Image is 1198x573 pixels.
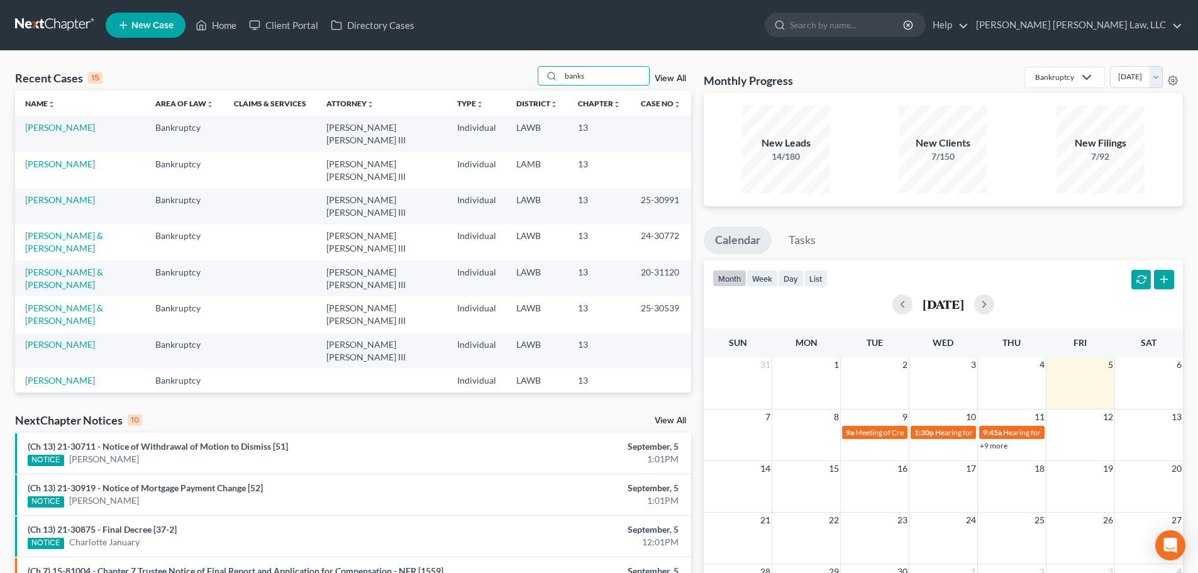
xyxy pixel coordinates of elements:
td: 13 [568,188,631,224]
a: [PERSON_NAME] [69,494,139,507]
td: LAWB [506,188,568,224]
div: 7/150 [899,150,987,163]
a: Home [189,14,243,36]
span: 26 [1102,513,1114,528]
td: [PERSON_NAME] [PERSON_NAME] III [316,188,447,224]
td: Individual [447,225,506,260]
td: Bankruptcy [145,296,224,332]
th: Claims & Services [224,91,316,116]
a: (Ch 13) 21-30711 - Notice of Withdrawal of Motion to Dismiss [51] [28,441,288,452]
a: [PERSON_NAME] [PERSON_NAME] Law, LLC [970,14,1182,36]
td: LAMB [506,152,568,188]
td: 13 [568,225,631,260]
span: Sat [1141,337,1156,348]
span: 12 [1102,409,1114,425]
a: [PERSON_NAME] [69,453,139,465]
td: LAWB [506,333,568,369]
div: 1:01PM [470,453,679,465]
div: Recent Cases [15,70,103,86]
span: 31 [759,357,772,372]
span: 21 [759,513,772,528]
div: 7/92 [1057,150,1145,163]
td: Individual [447,369,506,392]
span: 1:30p [914,428,934,437]
td: 13 [568,260,631,296]
span: 2 [901,357,909,372]
td: Bankruptcy [145,225,224,260]
span: 16 [896,461,909,476]
span: Sun [729,337,747,348]
div: September, 5 [470,440,679,453]
span: 14 [759,461,772,476]
a: [PERSON_NAME] [25,339,95,350]
a: Calendar [704,226,772,254]
div: 12:01PM [470,536,679,548]
span: New Case [131,21,174,30]
i: unfold_more [674,101,681,108]
a: Client Portal [243,14,324,36]
button: month [713,270,746,287]
span: Thu [1002,337,1021,348]
span: 9a [846,428,854,437]
span: 9 [901,409,909,425]
a: Nameunfold_more [25,99,55,108]
td: [PERSON_NAME] [PERSON_NAME] III [316,296,447,332]
span: Fri [1073,337,1087,348]
div: New Filings [1057,136,1145,150]
td: LAWB [506,369,568,392]
a: Attorneyunfold_more [326,99,374,108]
a: [PERSON_NAME] [25,122,95,133]
a: [PERSON_NAME] & [PERSON_NAME] [25,230,103,253]
input: Search by name... [561,67,649,85]
div: NOTICE [28,538,64,549]
div: September, 5 [470,482,679,494]
span: 13 [1170,409,1183,425]
td: LAWB [506,260,568,296]
a: Districtunfold_more [516,99,558,108]
button: day [778,270,804,287]
span: Wed [933,337,953,348]
div: NextChapter Notices [15,413,142,428]
td: Bankruptcy [145,152,224,188]
div: 1:01PM [470,494,679,507]
button: list [804,270,828,287]
td: 13 [568,369,631,392]
a: Help [926,14,968,36]
td: 25-30539 [631,296,691,332]
td: 20-31120 [631,260,691,296]
td: Bankruptcy [145,392,224,428]
td: Bankruptcy [145,188,224,224]
span: 20 [1170,461,1183,476]
td: [PERSON_NAME] [PERSON_NAME] III [316,152,447,188]
a: +9 more [980,441,1007,450]
a: Case Nounfold_more [641,99,681,108]
a: [PERSON_NAME] & [PERSON_NAME] [25,267,103,290]
span: 4 [1038,357,1046,372]
a: View All [655,416,686,425]
td: [PERSON_NAME] [PERSON_NAME] III [316,260,447,296]
a: [PERSON_NAME] [25,194,95,205]
td: LAWB [506,225,568,260]
div: New Clients [899,136,987,150]
a: [PERSON_NAME] & [PERSON_NAME] [25,303,103,326]
div: Open Intercom Messenger [1155,530,1185,560]
td: Bankruptcy [145,369,224,392]
td: [PERSON_NAME] [PERSON_NAME] III [316,392,447,428]
td: Individual [447,152,506,188]
span: 11 [1033,409,1046,425]
td: 24-30772 [631,225,691,260]
span: 1 [833,357,840,372]
h3: Monthly Progress [704,73,793,88]
span: Tue [867,337,883,348]
span: 24 [965,513,977,528]
i: unfold_more [613,101,621,108]
span: 10 [965,409,977,425]
i: unfold_more [48,101,55,108]
span: 19 [1102,461,1114,476]
td: 13 [568,116,631,152]
td: LAMB [506,392,568,428]
i: unfold_more [550,101,558,108]
td: 13 [568,296,631,332]
i: unfold_more [206,101,214,108]
div: September, 5 [470,523,679,536]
